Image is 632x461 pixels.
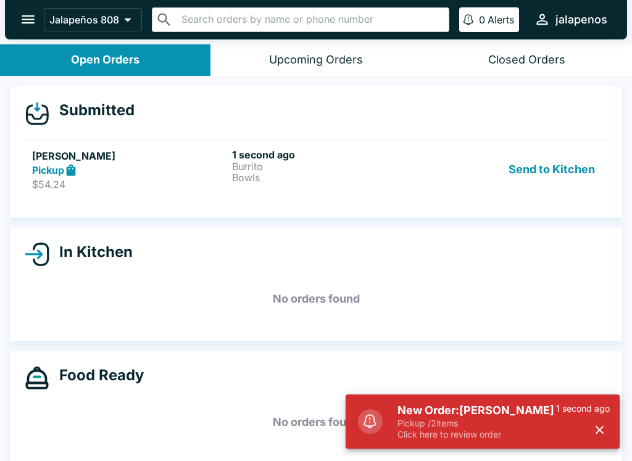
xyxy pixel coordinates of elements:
[479,14,485,26] p: 0
[397,418,556,429] p: Pickup / 2 items
[25,277,607,321] h5: No orders found
[504,149,600,191] button: Send to Kitchen
[49,366,144,385] h4: Food Ready
[556,403,610,414] p: 1 second ago
[32,178,227,190] p: $54.24
[49,14,119,26] p: Jalapeños 808
[32,149,227,163] h5: [PERSON_NAME]
[529,6,612,33] button: jalapenos
[488,53,565,67] div: Closed Orders
[397,429,556,440] p: Click here to review order
[232,172,427,183] p: Bowls
[232,161,427,172] p: Burrito
[71,53,139,67] div: Open Orders
[25,400,607,444] h5: No orders found
[49,101,135,120] h4: Submitted
[25,141,607,198] a: [PERSON_NAME]Pickup$54.241 second agoBurritoBowlsSend to Kitchen
[44,8,142,31] button: Jalapeños 808
[555,12,607,27] div: jalapenos
[12,4,44,35] button: open drawer
[397,403,556,418] h5: New Order: [PERSON_NAME]
[232,149,427,161] h6: 1 second ago
[488,14,514,26] p: Alerts
[178,11,444,28] input: Search orders by name or phone number
[49,243,133,261] h4: In Kitchen
[32,164,64,176] strong: Pickup
[269,53,363,67] div: Upcoming Orders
